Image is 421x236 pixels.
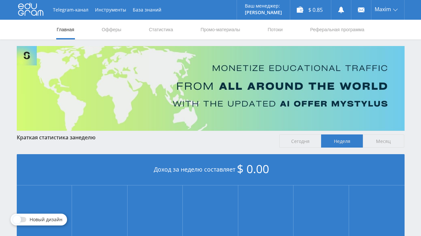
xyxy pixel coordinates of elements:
[310,20,365,39] a: Реферальная программа
[267,20,283,39] a: Потоки
[237,161,269,177] span: $ 0.00
[101,20,122,39] a: Офферы
[30,217,62,222] span: Новый дизайн
[17,46,405,131] img: Banner
[75,134,96,141] span: неделю
[245,10,282,15] p: [PERSON_NAME]
[245,3,282,9] p: Ваш менеджер:
[321,134,363,148] span: Неделя
[200,20,241,39] a: Промо-материалы
[17,154,405,185] div: Доход за неделю составляет
[56,20,75,39] a: Главная
[17,134,273,140] div: Краткая статистика за
[375,7,391,12] span: Maxim
[148,20,174,39] a: Статистика
[279,134,321,148] span: Сегодня
[363,134,405,148] span: Месяц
